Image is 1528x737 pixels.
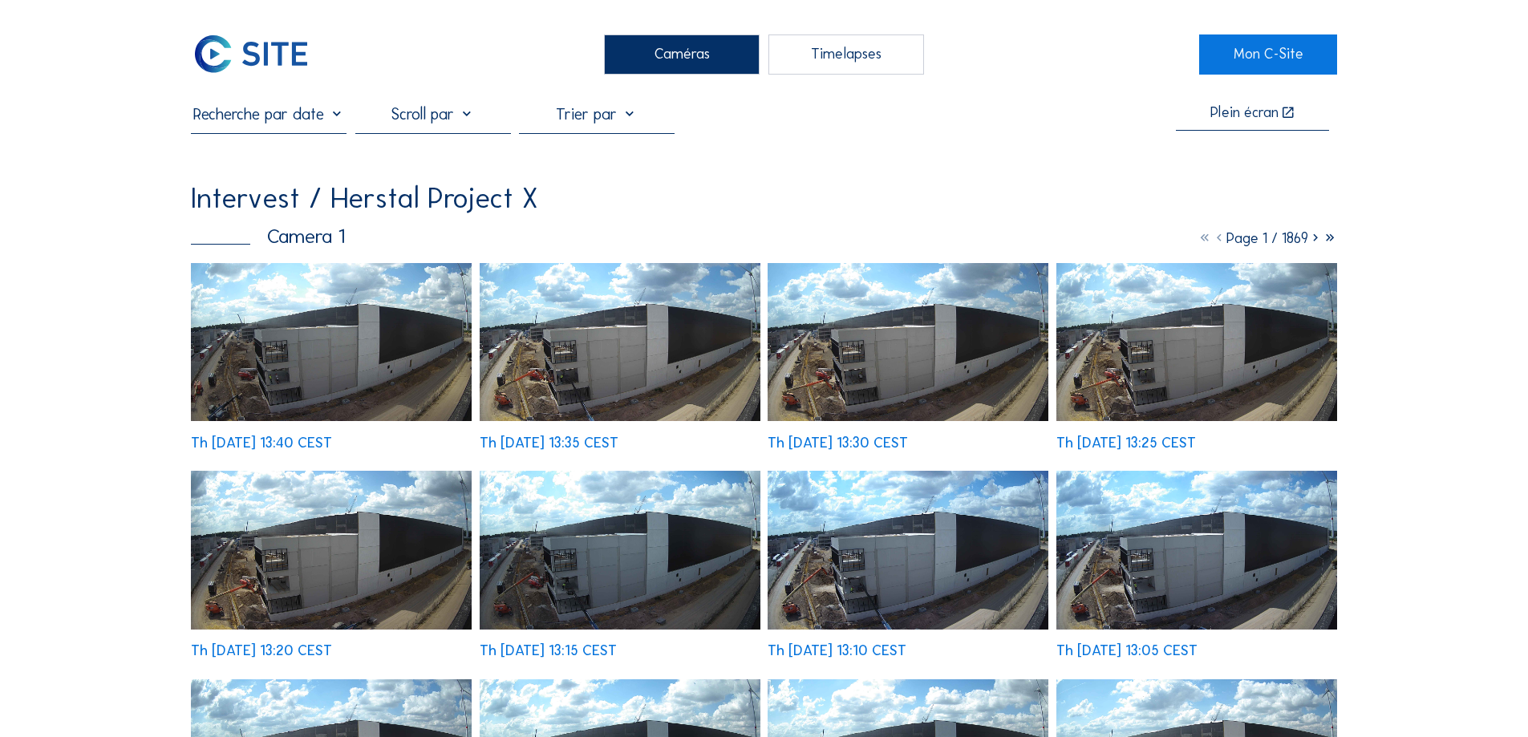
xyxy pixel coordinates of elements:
div: Th [DATE] 13:20 CEST [191,644,332,658]
div: Th [DATE] 13:15 CEST [480,644,617,658]
img: image_52705939 [1056,471,1337,630]
div: Th [DATE] 13:35 CEST [480,436,618,451]
span: Page 1 / 1869 [1226,229,1308,247]
img: image_52706089 [768,471,1048,630]
div: Th [DATE] 13:25 CEST [1056,436,1196,451]
img: image_52706391 [191,471,472,630]
input: Recherche par date 󰅀 [191,104,347,124]
div: Caméras [604,34,760,75]
div: Camera 1 [191,226,345,246]
img: image_52706234 [480,471,760,630]
img: C-SITE Logo [191,34,311,75]
div: Plein écran [1210,106,1279,121]
div: Th [DATE] 13:40 CEST [191,436,332,451]
img: image_52706768 [480,263,760,422]
div: Th [DATE] 13:05 CEST [1056,644,1198,658]
div: Th [DATE] 13:10 CEST [768,644,906,658]
div: Timelapses [768,34,924,75]
div: Intervest / Herstal Project X [191,184,538,213]
div: Th [DATE] 13:30 CEST [768,436,908,451]
img: image_52706618 [768,263,1048,422]
a: Mon C-Site [1199,34,1336,75]
img: image_52706544 [1056,263,1337,422]
img: image_52706925 [191,263,472,422]
a: C-SITE Logo [191,34,328,75]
